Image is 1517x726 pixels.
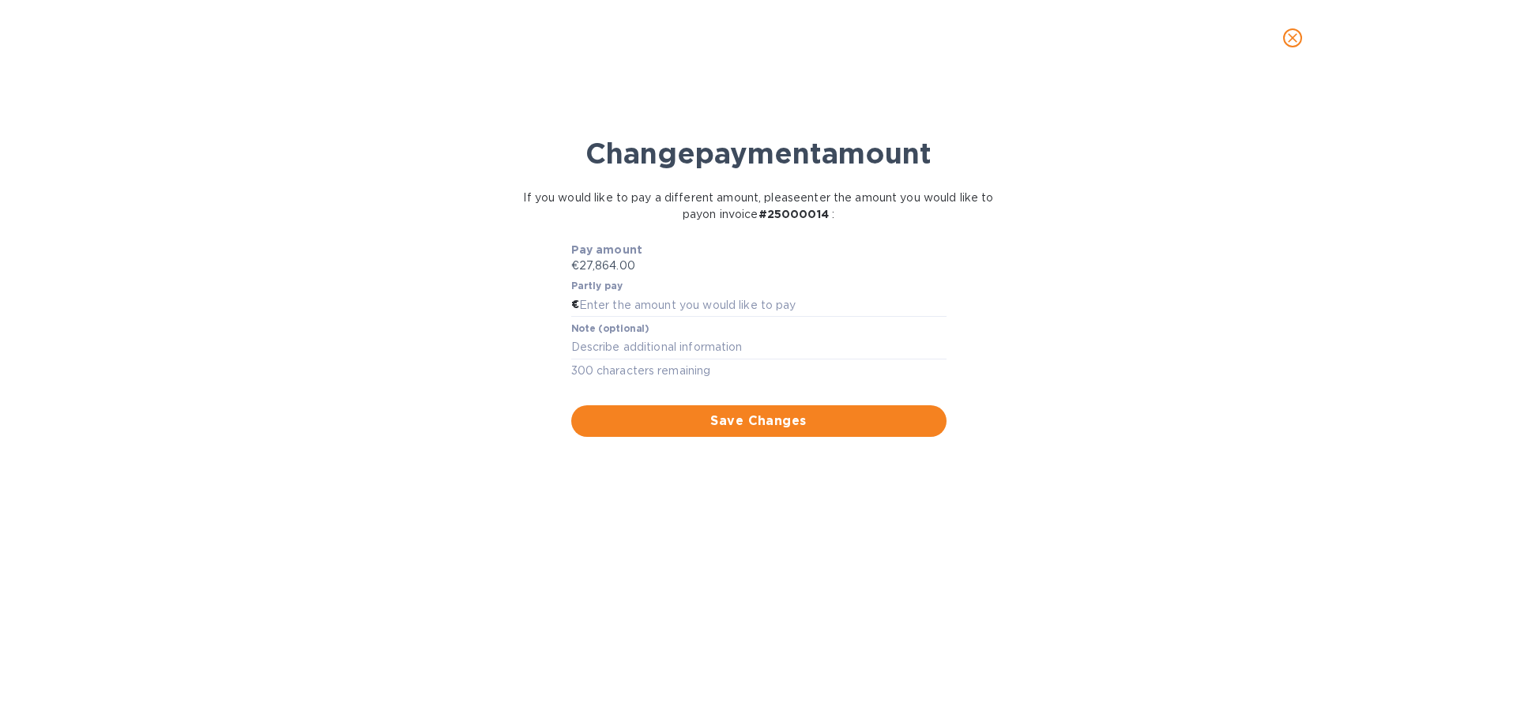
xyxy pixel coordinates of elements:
b: # 25000014 [758,208,829,220]
span: Save Changes [584,412,934,431]
label: Partly pay [571,282,623,292]
div: € [571,293,579,317]
button: Save Changes [571,405,947,437]
label: Note (optional) [571,324,649,333]
button: close [1274,19,1312,57]
b: Pay amount [571,243,643,256]
b: Change payment amount [585,136,932,171]
p: 300 characters remaining [571,362,947,380]
p: €27,864.00 [571,258,947,274]
input: Enter the amount you would like to pay [579,293,947,317]
p: If you would like to pay a different amount, please enter the amount you would like to pay on inv... [522,190,996,223]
